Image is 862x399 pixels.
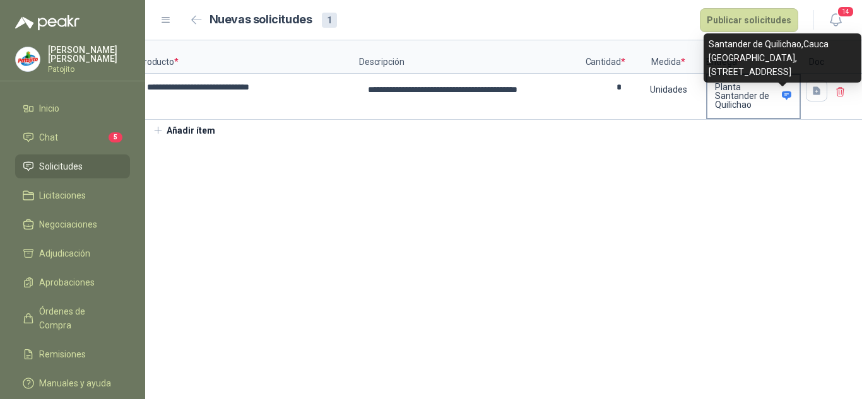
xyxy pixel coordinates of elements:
[15,183,130,207] a: Licitaciones
[709,51,856,79] p: [GEOGRAPHIC_DATA], [STREET_ADDRESS]
[39,159,83,173] span: Solicitudes
[359,40,580,74] p: Descripción
[48,45,130,63] p: [PERSON_NAME] [PERSON_NAME]
[39,275,95,289] span: Aprobaciones
[39,188,86,202] span: Licitaciones
[632,75,705,104] div: Unidades
[709,37,856,51] p: Santander de Quilichao , Cauca
[837,6,854,18] span: 14
[39,246,90,260] span: Adjudicación
[15,241,130,265] a: Adjudicación
[322,13,337,28] div: 1
[15,154,130,178] a: Solicitudes
[15,371,130,395] a: Manuales y ayuda
[715,83,777,109] p: Planta Santander de Quilichao
[824,9,847,32] button: 14
[15,96,130,120] a: Inicio
[39,304,118,332] span: Órdenes de Compra
[39,101,59,115] span: Inicio
[15,342,130,366] a: Remisiones
[15,125,130,149] a: Chat5
[15,299,130,337] a: Órdenes de Compra
[39,130,58,144] span: Chat
[145,120,223,141] button: Añadir ítem
[48,66,130,73] p: Patojito
[16,47,40,71] img: Company Logo
[15,212,130,236] a: Negociaciones
[109,132,122,142] span: 5
[39,347,86,361] span: Remisiones
[15,15,80,30] img: Logo peakr
[580,40,630,74] p: Cantidad
[700,8,798,32] button: Publicar solicitudes
[210,11,312,29] h2: Nuevas solicitudes
[39,376,111,390] span: Manuales y ayuda
[138,40,359,74] p: Producto
[15,270,130,294] a: Aprobaciones
[39,217,97,231] span: Negociaciones
[630,40,706,74] p: Medida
